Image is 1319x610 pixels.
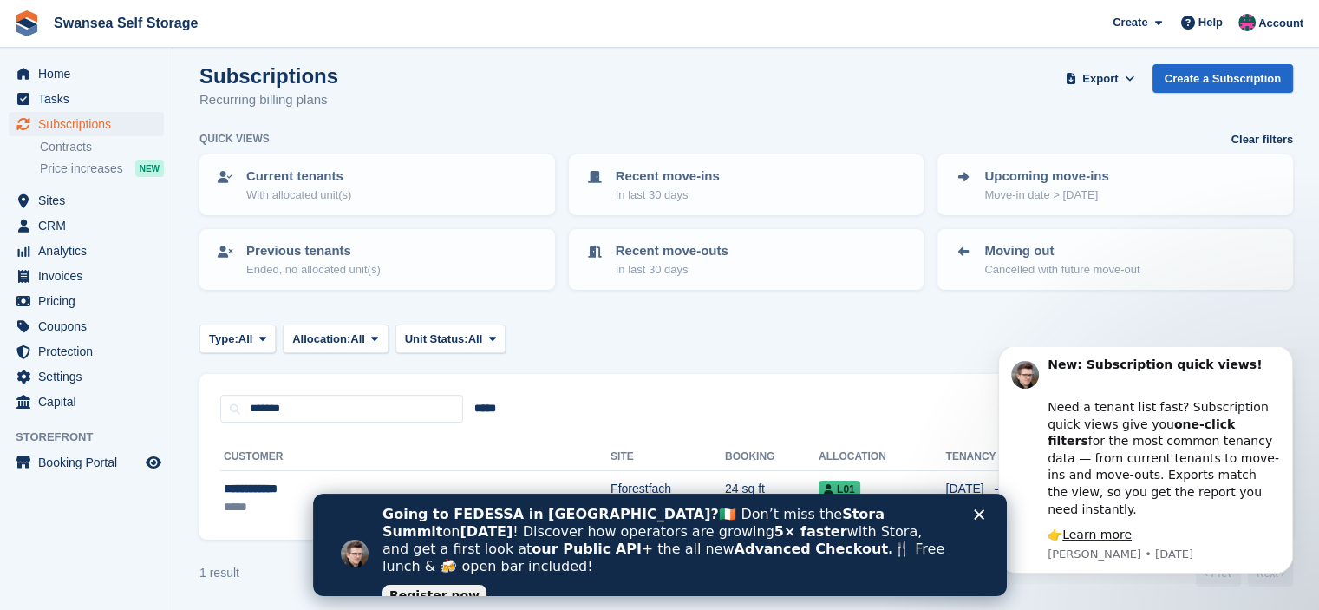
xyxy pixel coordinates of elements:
div: 👉 [75,180,308,197]
span: Analytics [38,239,142,263]
div: Need a tenant list fast? Subscription quick views give you for the most common tenancy data — fro... [75,35,308,171]
span: Export [1082,70,1118,88]
span: Account [1258,15,1303,32]
p: Moving out [984,241,1139,261]
a: menu [9,87,164,111]
a: Price increases NEW [40,159,164,178]
span: All [350,331,365,348]
p: Recent move-outs [616,241,728,261]
span: Settings [38,364,142,389]
a: Learn more [90,180,160,194]
img: Profile image for Steven [39,14,67,42]
span: L01 [819,481,860,498]
span: All [468,331,483,348]
a: Upcoming move-ins Move-in date > [DATE] [939,156,1291,213]
div: Message content [75,10,308,197]
td: 24 sq ft [725,471,819,526]
a: menu [9,213,164,238]
a: Previous tenants Ended, no allocated unit(s) [201,231,553,288]
p: Recent move-ins [616,167,720,187]
h6: Quick views [199,131,270,147]
div: 1 result [199,564,239,582]
span: Storefront [16,429,173,446]
button: Unit Status: All [395,325,506,353]
span: Tasks [38,87,142,111]
span: [DATE] [945,480,987,498]
a: Clear filters [1231,131,1293,148]
div: NEW [135,160,164,177]
a: menu [9,112,164,136]
span: Home [38,62,142,86]
a: Recent move-outs In last 30 days [571,231,923,288]
p: Ended, no allocated unit(s) [246,261,381,279]
a: menu [9,339,164,364]
button: Type: All [199,325,276,353]
span: Unit Status: [405,331,468,348]
p: Recurring billing plans [199,90,338,110]
a: menu [9,264,164,288]
a: menu [9,390,164,414]
span: CRM [38,213,142,238]
a: menu [9,450,164,475]
img: stora-icon-8386f47178a22dfd0bd8f6a31ec36ba5ce8667c1dd55bd0f319d3a0aa187defe.svg [14,10,40,36]
p: Upcoming move-ins [984,167,1108,187]
img: Paul Davies [1238,14,1256,31]
td: Fforestfach [611,471,725,526]
th: Site [611,443,725,471]
a: Contracts [40,139,164,155]
a: menu [9,188,164,213]
a: Create a Subscription [1152,64,1293,93]
span: Price increases [40,161,123,177]
span: Booking Portal [38,450,142,475]
iframe: Intercom notifications message [972,347,1319,584]
span: Type: [209,331,238,348]
a: Moving out Cancelled with future move-out [939,231,1291,288]
a: Swansea Self Storage [47,9,205,37]
button: Export [1062,64,1139,93]
th: Allocation [819,443,945,471]
h1: Subscriptions [199,64,338,88]
a: menu [9,364,164,389]
span: Sites [38,188,142,213]
p: Current tenants [246,167,351,187]
a: Recent move-ins In last 30 days [571,156,923,213]
th: Booking [725,443,819,471]
p: Message from Steven, sent 1w ago [75,200,308,215]
b: New: Subscription quick views! [75,10,290,24]
a: Preview store [143,452,164,473]
th: Customer [220,443,611,471]
span: Help [1198,14,1223,31]
p: Cancelled with future move-out [984,261,1139,279]
a: Current tenants With allocated unit(s) [201,156,553,213]
span: All [238,331,253,348]
span: Subscriptions [38,112,142,136]
span: Invoices [38,264,142,288]
a: menu [9,314,164,338]
iframe: Intercom live chat banner [313,494,1007,596]
p: Previous tenants [246,241,381,261]
a: menu [9,289,164,313]
span: Allocation: [292,331,350,348]
a: menu [9,62,164,86]
p: With allocated unit(s) [246,187,351,204]
span: Create [1113,14,1147,31]
span: Capital [38,390,142,414]
a: Register now [69,91,173,112]
p: In last 30 days [616,187,720,204]
button: Allocation: All [283,325,389,353]
a: menu [9,239,164,263]
span: Coupons [38,314,142,338]
p: In last 30 days [616,261,728,279]
p: Move-in date > [DATE] [984,187,1108,204]
div: Close [661,16,678,26]
span: Pricing [38,289,142,313]
th: Tenancy [945,443,1006,471]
